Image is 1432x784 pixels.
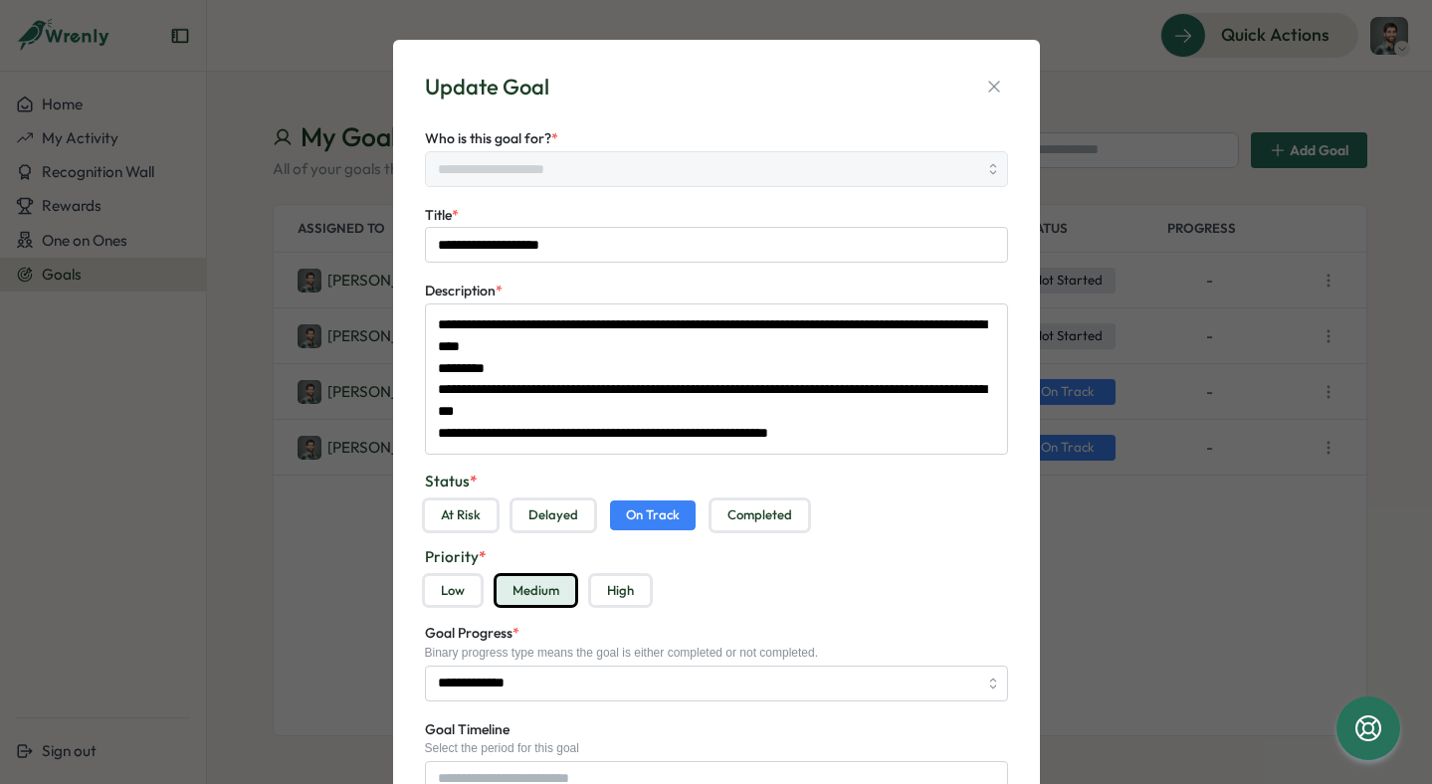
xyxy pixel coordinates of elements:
label: Priority [425,546,1008,568]
button: High [591,576,650,606]
span: Who is this goal for? [425,129,551,147]
button: Medium [497,576,575,606]
label: Status [425,471,1008,492]
div: Binary progress type means the goal is either completed or not completed. [425,646,1008,660]
label: Description [425,281,503,302]
div: Update Goal [425,72,549,102]
label: Goal Timeline [425,719,510,741]
label: Goal Progress [425,623,519,645]
div: Select the period for this goal [425,741,1008,755]
button: Completed [712,500,808,530]
button: Low [425,576,481,606]
button: On Track [610,500,696,530]
button: At Risk [425,500,497,530]
label: Title [425,205,459,227]
button: Delayed [512,500,594,530]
